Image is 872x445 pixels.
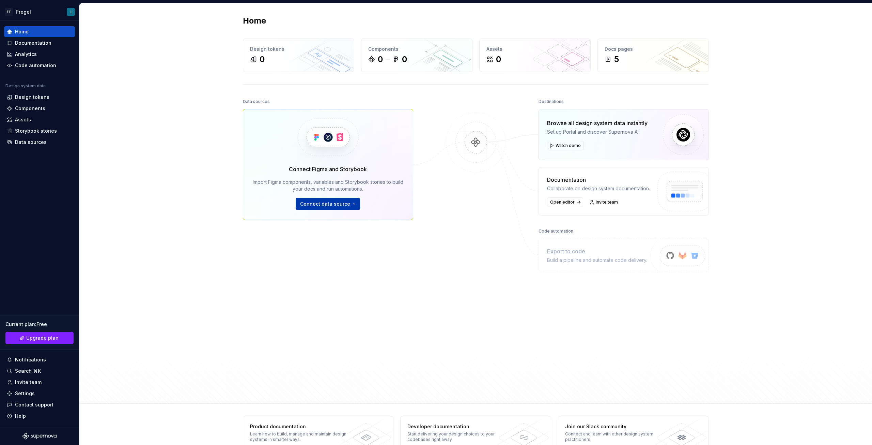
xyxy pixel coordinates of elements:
[296,198,360,210] button: Connect data source
[597,39,709,72] a: Docs pages5
[15,379,42,386] div: Invite team
[4,103,75,114] a: Components
[496,54,501,65] div: 0
[4,49,75,60] a: Analytics
[4,388,75,399] a: Settings
[4,26,75,37] a: Home
[4,38,75,48] a: Documentation
[15,401,53,408] div: Contact support
[4,354,75,365] button: Notifications
[15,390,35,397] div: Settings
[5,332,74,344] button: Upgrade plan
[378,54,383,65] div: 0
[71,9,72,15] div: I
[15,116,31,123] div: Assets
[550,199,575,205] span: Open editor
[15,368,41,374] div: Search ⌘K
[4,411,75,421] button: Help
[547,247,647,255] div: Export to code
[16,9,31,15] div: Pregel
[4,366,75,376] button: Search ⌘K
[547,119,648,127] div: Browse all design system data instantly
[547,185,650,192] div: Collaborate on design system documentation.
[614,54,619,65] div: 5
[4,399,75,410] button: Contact support
[253,179,403,192] div: Import Figma components, variables and Storybook stories to build your docs and run automations.
[15,94,49,101] div: Design tokens
[547,129,648,135] div: Set up Portal and discover Supernova AI.
[4,137,75,148] a: Data sources
[250,423,349,430] div: Product documentation
[361,39,472,72] a: Components00
[15,51,37,58] div: Analytics
[4,125,75,136] a: Storybook stories
[368,46,465,53] div: Components
[556,143,581,148] span: Watch demo
[5,321,74,328] div: Current plan : Free
[596,199,618,205] span: Invite team
[479,39,591,72] a: Assets0
[4,92,75,103] a: Design tokens
[407,431,507,442] div: Start delivering your design choices to your codebases right away.
[22,433,57,440] svg: Supernova Logo
[289,165,367,173] div: Connect Figma and Storybook
[300,201,350,207] span: Connect data source
[1,4,78,19] button: FTPregelI
[250,46,347,53] div: Design tokens
[260,54,265,65] div: 0
[547,141,584,150] button: Watch demo
[539,97,564,106] div: Destinations
[250,431,349,442] div: Learn how to build, manage and maintain design systems in smarter ways.
[243,15,266,26] h2: Home
[243,39,354,72] a: Design tokens0
[15,128,57,134] div: Storybook stories
[587,197,621,207] a: Invite team
[15,40,51,46] div: Documentation
[565,423,664,430] div: Join our Slack community
[4,60,75,71] a: Code automation
[547,197,583,207] a: Open editor
[15,28,29,35] div: Home
[15,356,46,363] div: Notifications
[605,46,702,53] div: Docs pages
[15,105,45,112] div: Components
[565,431,664,442] div: Connect and learn with other design system practitioners.
[547,257,647,264] div: Build a pipeline and automate code delivery.
[402,54,407,65] div: 0
[15,62,56,69] div: Code automation
[243,97,270,106] div: Data sources
[407,423,507,430] div: Developer documentation
[5,83,46,89] div: Design system data
[539,226,573,236] div: Code automation
[26,335,59,341] span: Upgrade plan
[5,8,13,16] div: FT
[15,139,47,146] div: Data sources
[547,176,650,184] div: Documentation
[486,46,583,53] div: Assets
[15,413,26,419] div: Help
[4,114,75,125] a: Assets
[4,377,75,388] a: Invite team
